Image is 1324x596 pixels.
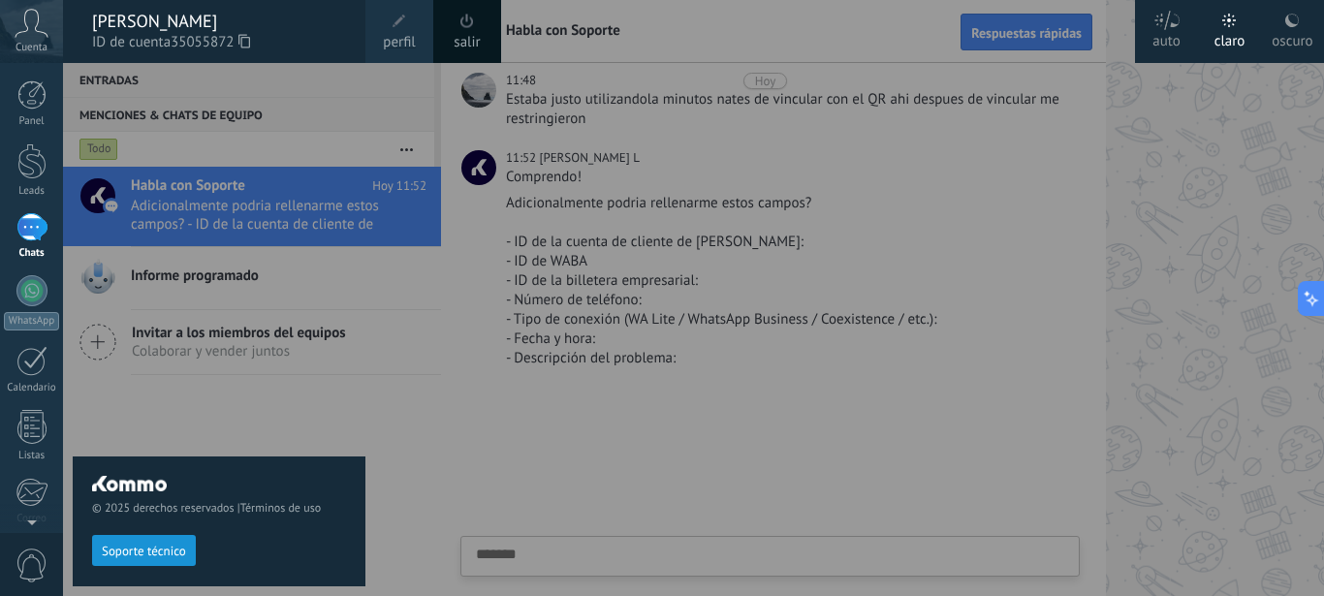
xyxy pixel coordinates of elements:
div: Listas [4,450,60,462]
div: Panel [4,115,60,128]
div: Leads [4,185,60,198]
div: WhatsApp [4,312,59,330]
button: Soporte técnico [92,535,196,566]
div: claro [1214,13,1245,63]
div: auto [1152,13,1181,63]
a: Términos de uso [240,501,321,516]
span: Cuenta [16,42,47,54]
div: oscuro [1272,13,1312,63]
span: © 2025 derechos reservados | [92,501,346,516]
div: [PERSON_NAME] [92,11,346,32]
span: ID de cuenta [92,32,346,53]
a: Soporte técnico [92,543,196,557]
span: Soporte técnico [102,545,186,558]
span: perfil [383,32,415,53]
span: 35055872 [171,32,250,53]
a: salir [454,32,480,53]
div: Chats [4,247,60,260]
div: Calendario [4,382,60,394]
